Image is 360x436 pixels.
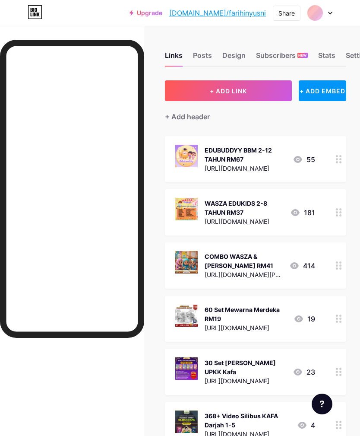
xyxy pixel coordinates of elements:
img: EDUBUDDYY BBM 2-12 TAHUN RM67 [175,145,198,167]
div: Links [165,50,183,66]
div: COMBO WASZA & [PERSON_NAME] RM41 [205,252,282,270]
img: 30 Set Soalan Ramalan UPKK Kafa [175,357,198,380]
div: + Add header [165,111,210,122]
div: [URL][DOMAIN_NAME] [205,376,286,385]
div: 60 Set Mewarna Merdeka RM19 [205,305,287,323]
div: 4 [297,420,315,430]
a: Upgrade [129,10,162,16]
div: [URL][DOMAIN_NAME] [205,217,283,226]
img: COMBO WASZA & CELIK JAWI RM41 [175,251,198,274]
span: NEW [298,53,306,58]
img: 368+ Video Silibus KAFA Darjah 1-5 [175,411,198,433]
img: WASZA EDUKIDS 2-8 TAHUN RM37 [175,198,198,220]
div: Design [222,50,246,66]
div: 30 Set [PERSON_NAME] UPKK Kafa [205,358,286,376]
div: Share [278,9,295,18]
div: 55 [293,154,315,165]
div: 414 [289,261,315,271]
img: 60 Set Mewarna Merdeka RM19 [175,304,198,327]
div: 23 [293,367,315,377]
div: [URL][DOMAIN_NAME] [205,323,287,332]
div: 368+ Video Silibus KAFA Darjah 1-5 [205,411,290,430]
div: 19 [294,314,315,324]
div: EDUBUDDYY BBM 2-12 TAHUN RM67 [205,146,286,164]
div: Stats [318,50,335,66]
div: WASZA EDUKIDS 2-8 TAHUN RM37 [205,199,283,217]
div: 181 [290,207,315,218]
div: Subscribers [256,50,308,66]
a: [DOMAIN_NAME]/farihinyusni [169,8,266,18]
div: [URL][DOMAIN_NAME][PERSON_NAME] [205,270,282,279]
div: [URL][DOMAIN_NAME] [205,164,286,173]
button: + ADD LINK [165,80,292,101]
span: + ADD LINK [210,87,247,95]
div: + ADD EMBED [299,80,346,101]
div: Posts [193,50,212,66]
